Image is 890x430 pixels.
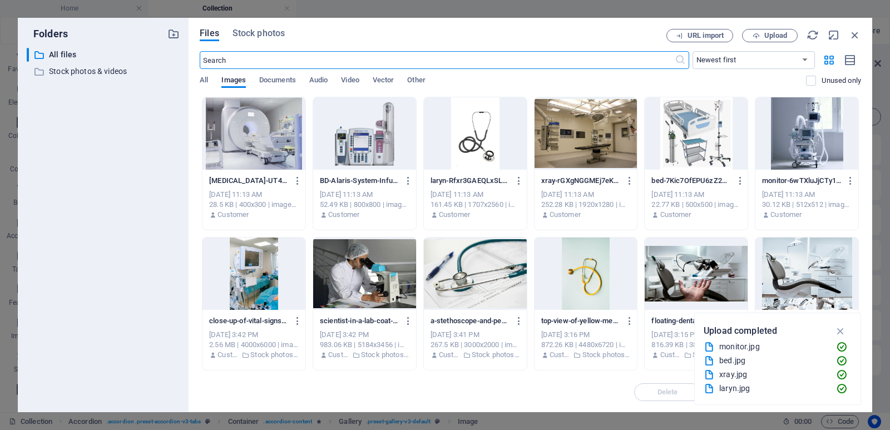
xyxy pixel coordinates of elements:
div: 983.06 KB | 5184x3456 | image/jpeg [320,340,409,350]
p: Stock photos & videos [582,350,631,360]
p: Customer [217,350,239,360]
div: Stock photos & videos [27,65,180,78]
div: [DATE] 3:41 PM [431,330,520,340]
p: top-view-of-yellow-medical-stethoscope-placed-on-white-surface-during-coronavirus-pandemic-GSPjp4... [541,316,620,326]
i: Reload [807,29,819,41]
div: [DATE] 3:42 PM [209,330,299,340]
span: Other [407,73,425,89]
p: Customer [328,210,359,220]
div: 252.28 KB | 1920x1280 | image/jpeg [541,200,631,210]
span: Files [200,27,219,40]
div: [DATE] 11:13 AM [651,190,741,200]
p: monitor-6wTXluJjCTy1CBeF35S4Xg.jpg [762,176,841,186]
div: 28.5 KB | 400x300 | image/jpeg [209,200,299,210]
div: 22.77 KB | 500x500 | image/jpeg [651,200,741,210]
div: [DATE] 3:15 PM [651,330,741,340]
div: [DATE] 11:13 AM [541,190,631,200]
p: a-stethoscope-and-pen-resting-on-a-medical-report-in-a-healthcare-setting-W3vhQaWbMAbVfzUocNQk2A.... [431,316,510,326]
span: Upload [764,32,787,39]
p: bed-7Kic7OfEPU6zZ2ndSFu8yg.jpg [651,176,730,186]
p: Customer [660,350,681,360]
p: floating-dental-loupes-in-a-modern-clean-dentist-office-setting-0auW-tXaz9G8utANNcym_w.jpeg [651,316,730,326]
div: [DATE] 3:42 PM [320,330,409,340]
i: Minimize [828,29,840,41]
button: URL import [666,29,733,42]
div: [DATE] 11:13 AM [762,190,852,200]
p: Stock photos & videos [361,350,409,360]
p: xray-rGXgNGGMEj7eKS6h_az24w.jpg [541,176,620,186]
input: Search [200,51,674,69]
div: ​ [27,48,29,62]
p: Customer [770,210,802,220]
span: URL import [688,32,724,39]
div: By: Customer | Folder: Stock photos & videos [431,350,520,360]
div: 30.12 KB | 512x512 | image/jpeg [762,200,852,210]
span: Video [341,73,359,89]
p: Upload completed [704,324,777,338]
p: Stock photos & videos [250,350,299,360]
span: Vector [373,73,394,89]
div: 52.49 KB | 800x800 | image/webp [320,200,409,210]
span: Stock photos [233,27,285,40]
div: bed.jpg [719,354,827,367]
p: Customer [439,210,470,220]
div: 161.45 KB | 1707x2560 | image/jpeg [431,200,520,210]
div: By: Customer | Folder: Stock photos & videos [651,350,741,360]
p: Customer [328,350,349,360]
div: xray.jpg [719,368,827,381]
div: 267.5 KB | 3000x2000 | image/jpeg [431,340,520,350]
a: Skip to main content [4,4,78,14]
p: Customer [660,210,691,220]
div: 2.56 MB | 4000x6000 | image/jpeg [209,340,299,350]
p: Stock photos & videos [472,350,520,360]
p: scientist-in-a-lab-coat-using-a-microscope-to-conduct-research-focusing-on-healthcare-improvement... [320,316,399,326]
p: Folders [27,27,68,41]
span: All [200,73,208,89]
div: laryn.jpg [719,382,827,395]
p: Customer [217,210,249,220]
button: Upload [742,29,798,42]
span: Documents [259,73,296,89]
p: Stock photos & videos [693,350,741,360]
p: Stock photos & videos [49,65,159,78]
div: [DATE] 3:16 PM [541,330,631,340]
div: By: Customer | Folder: Stock photos & videos [541,350,631,360]
p: mri-UT4arroZQ4NUBJ_wB9783w.jpg [209,176,288,186]
span: Images [221,73,246,89]
p: laryn-Rfxr3GAEQLxSLRyVyrW89w.jpg [431,176,510,186]
div: By: Customer | Folder: Stock photos & videos [209,350,299,360]
div: 816.39 KB | 3816x2071 | image/jpeg [651,340,741,350]
div: 872.26 KB | 4480x6720 | image/jpeg [541,340,631,350]
p: close-up-of-vital-signs-monitor-in-a-modern-operating-room-setup-kivHZiskMg9xdaW79oyHFQ.jpeg [209,316,288,326]
p: All files [49,48,159,61]
p: Customer [550,350,571,360]
p: Customer [550,210,581,220]
p: Displays only files that are not in use on the website. Files added during this session can still... [822,76,861,86]
div: By: Customer | Folder: Stock photos & videos [320,350,409,360]
p: BD-Alaris-System-Infusion-Pump-zqR_b7fK8MDFRNPNk3JEoQ.webp [320,176,399,186]
span: Audio [309,73,328,89]
div: [DATE] 11:13 AM [209,190,299,200]
div: [DATE] 11:13 AM [320,190,409,200]
div: monitor.jpg [719,340,827,353]
div: [DATE] 11:13 AM [431,190,520,200]
p: Customer [439,350,460,360]
i: Create new folder [167,28,180,40]
i: Close [849,29,861,41]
